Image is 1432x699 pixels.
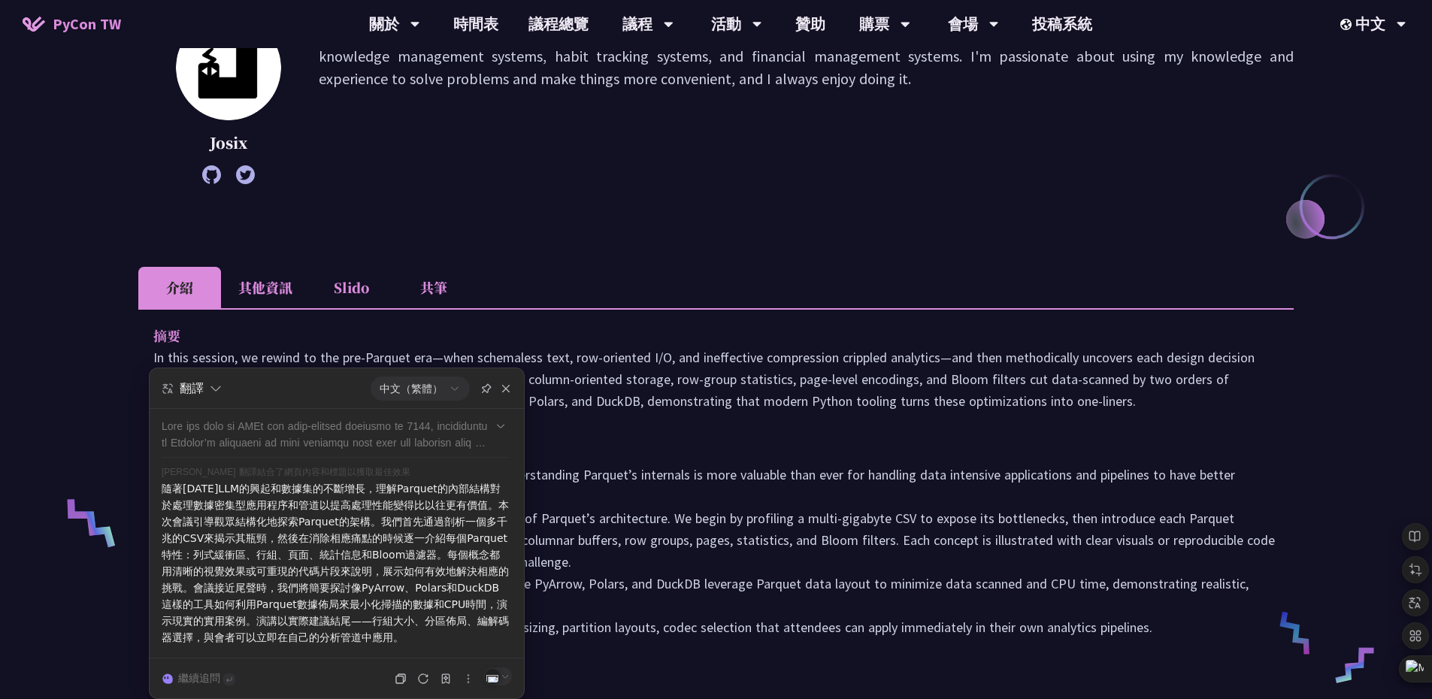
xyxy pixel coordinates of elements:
[176,15,281,120] img: Josix
[23,17,45,32] img: Home icon of PyCon TW 2025
[310,267,392,308] li: Slido
[1340,19,1355,30] img: Locale Icon
[138,267,221,308] li: 介紹
[153,464,1279,638] p: With the rise of LLMs and ever-growing datasets in [DATE], understanding Parquet’s internals is m...
[153,346,1279,412] p: In this session, we rewind to the pre‑Parquet era—when schemaless text, row‑oriented I/O, and ine...
[319,23,1294,177] p: Hi, I'm Josix. I love building tools and learning new things. In addition to coding, I enjoy hack...
[153,434,1249,456] p: 說明
[8,5,136,43] a: PyCon TW
[53,13,121,35] span: PyCon TW
[153,325,1249,346] p: 摘要
[392,267,475,308] li: 共筆
[221,267,310,308] li: 其他資訊
[176,132,281,154] p: Josix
